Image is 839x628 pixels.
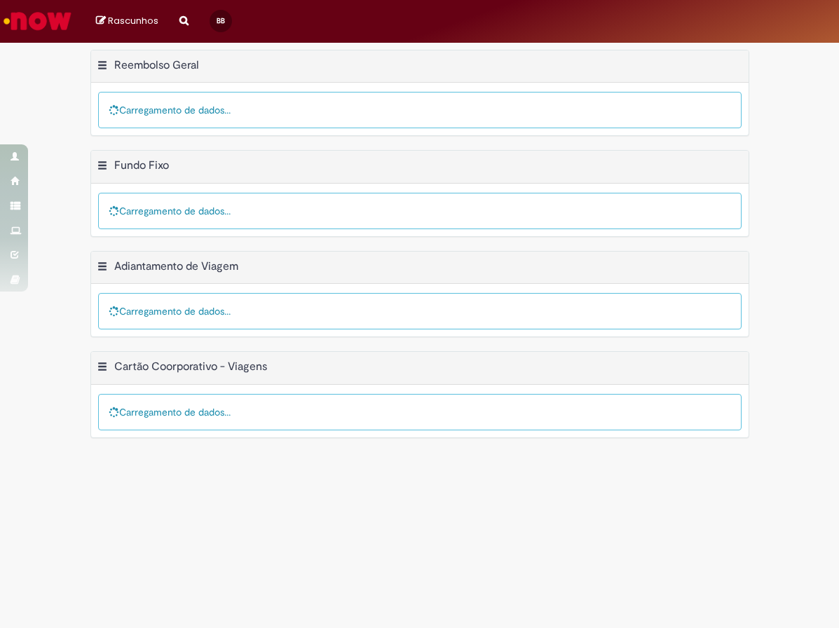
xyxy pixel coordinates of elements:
h2: Reembolso Geral [114,58,199,72]
div: Carregamento de dados... [98,293,742,329]
div: Carregamento de dados... [98,394,742,430]
h2: Adiantamento de Viagem [114,259,238,273]
button: Cartão Coorporativo - Viagens Menu de contexto [97,360,108,378]
button: Reembolso Geral Menu de contexto [97,58,108,76]
div: Carregamento de dados... [98,92,742,128]
img: ServiceNow [1,7,74,35]
span: BB [217,16,225,25]
a: No momento, sua lista de rascunhos tem 0 Itens [96,14,158,27]
button: Adiantamento de Viagem Menu de contexto [97,259,108,278]
h2: Fundo Fixo [114,158,169,172]
span: Rascunhos [108,14,158,27]
button: Fundo Fixo Menu de contexto [97,158,108,177]
h2: Cartão Coorporativo - Viagens [114,360,267,374]
div: Carregamento de dados... [98,193,742,229]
